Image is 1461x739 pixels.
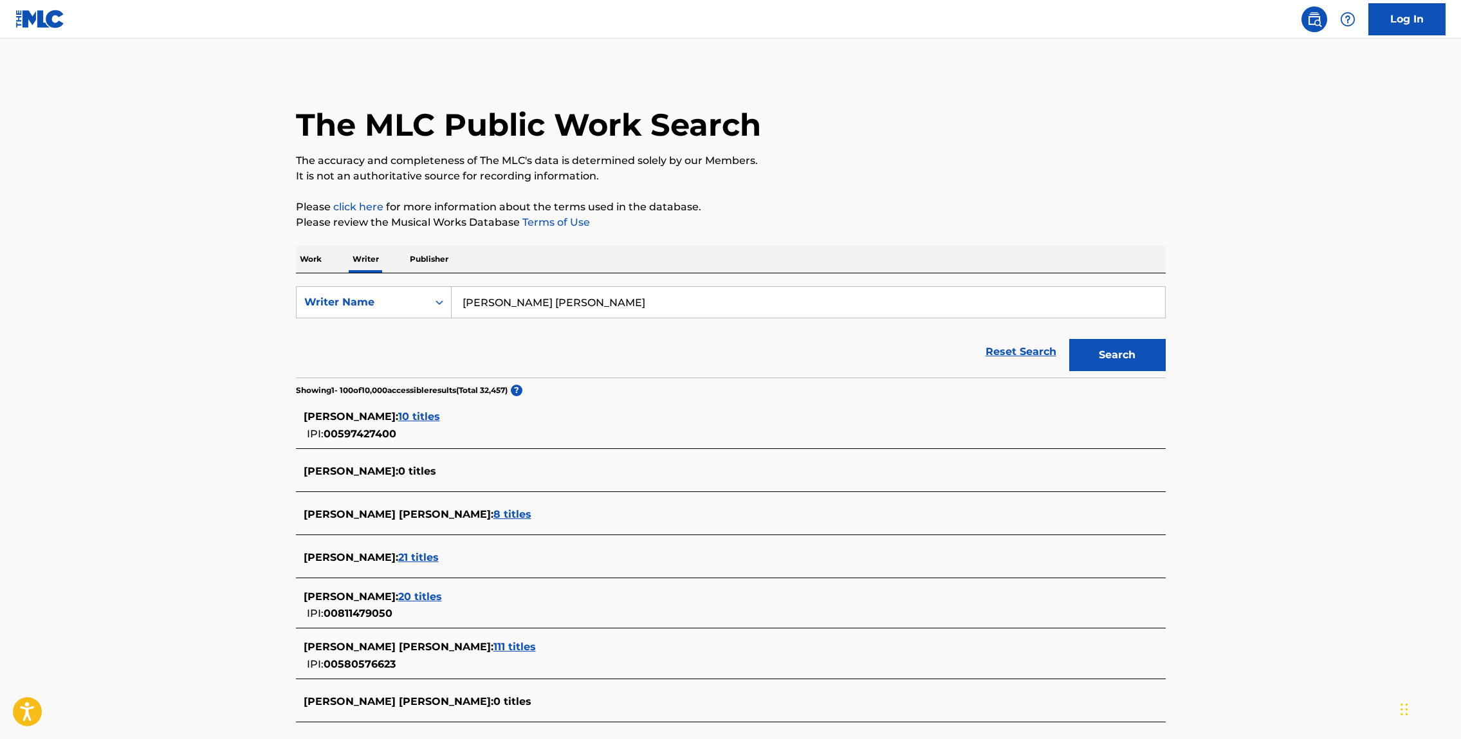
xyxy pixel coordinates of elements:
[398,465,436,477] span: 0 titles
[493,508,531,520] span: 8 titles
[1397,677,1461,739] iframe: Chat Widget
[1301,6,1327,32] a: Public Search
[304,641,493,653] span: [PERSON_NAME] [PERSON_NAME] :
[304,295,420,310] div: Writer Name
[304,590,398,603] span: [PERSON_NAME] :
[296,215,1166,230] p: Please review the Musical Works Database
[296,153,1166,169] p: The accuracy and completeness of The MLC's data is determined solely by our Members.
[296,246,326,273] p: Work
[398,590,442,603] span: 20 titles
[296,105,761,144] h1: The MLC Public Work Search
[511,385,522,396] span: ?
[324,607,392,619] span: 00811479050
[15,10,65,28] img: MLC Logo
[307,607,324,619] span: IPI:
[307,658,324,670] span: IPI:
[304,410,398,423] span: [PERSON_NAME] :
[1401,690,1408,729] div: Drag
[406,246,452,273] p: Publisher
[349,246,383,273] p: Writer
[979,338,1063,366] a: Reset Search
[296,286,1166,378] form: Search Form
[296,385,508,396] p: Showing 1 - 100 of 10,000 accessible results (Total 32,457 )
[1307,12,1322,27] img: search
[398,551,439,563] span: 21 titles
[493,695,531,707] span: 0 titles
[296,169,1166,184] p: It is not an authoritative source for recording information.
[333,201,383,213] a: click here
[307,428,324,440] span: IPI:
[304,465,398,477] span: [PERSON_NAME] :
[324,428,396,440] span: 00597427400
[1335,6,1361,32] div: Help
[304,695,493,707] span: [PERSON_NAME] [PERSON_NAME] :
[398,410,440,423] span: 10 titles
[304,508,493,520] span: [PERSON_NAME] [PERSON_NAME] :
[1069,339,1166,371] button: Search
[296,199,1166,215] p: Please for more information about the terms used in the database.
[493,641,536,653] span: 111 titles
[324,658,396,670] span: 00580576623
[304,551,398,563] span: [PERSON_NAME] :
[1368,3,1446,35] a: Log In
[520,216,590,228] a: Terms of Use
[1340,12,1355,27] img: help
